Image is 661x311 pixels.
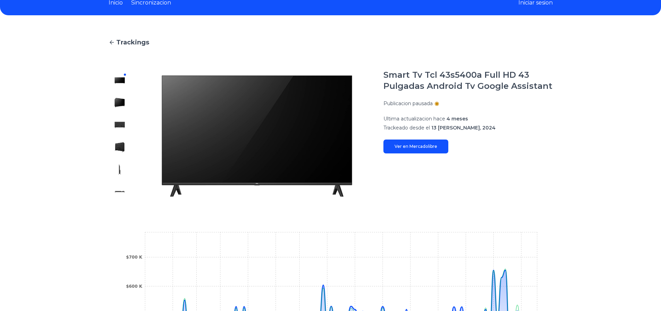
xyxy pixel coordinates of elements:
[114,164,125,175] img: Smart Tv Tcl 43s5400a Full HD 43 Pulgadas Android Tv Google Assistant
[383,125,430,131] span: Trackeado desde el
[145,69,370,203] img: Smart Tv Tcl 43s5400a Full HD 43 Pulgadas Android Tv Google Assistant
[109,37,553,47] a: Trackings
[383,100,433,107] p: Publicacion pausada
[114,119,125,131] img: Smart Tv Tcl 43s5400a Full HD 43 Pulgadas Android Tv Google Assistant
[447,116,468,122] span: 4 meses
[116,37,149,47] span: Trackings
[383,116,445,122] span: Ultima actualizacion hace
[126,255,143,260] tspan: $700 K
[114,75,125,86] img: Smart Tv Tcl 43s5400a Full HD 43 Pulgadas Android Tv Google Assistant
[126,284,143,289] tspan: $600 K
[114,142,125,153] img: Smart Tv Tcl 43s5400a Full HD 43 Pulgadas Android Tv Google Assistant
[114,97,125,108] img: Smart Tv Tcl 43s5400a Full HD 43 Pulgadas Android Tv Google Assistant
[383,140,448,153] a: Ver en Mercadolibre
[114,186,125,197] img: Smart Tv Tcl 43s5400a Full HD 43 Pulgadas Android Tv Google Assistant
[383,69,553,92] h1: Smart Tv Tcl 43s5400a Full HD 43 Pulgadas Android Tv Google Assistant
[431,125,495,131] span: 13 [PERSON_NAME], 2024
